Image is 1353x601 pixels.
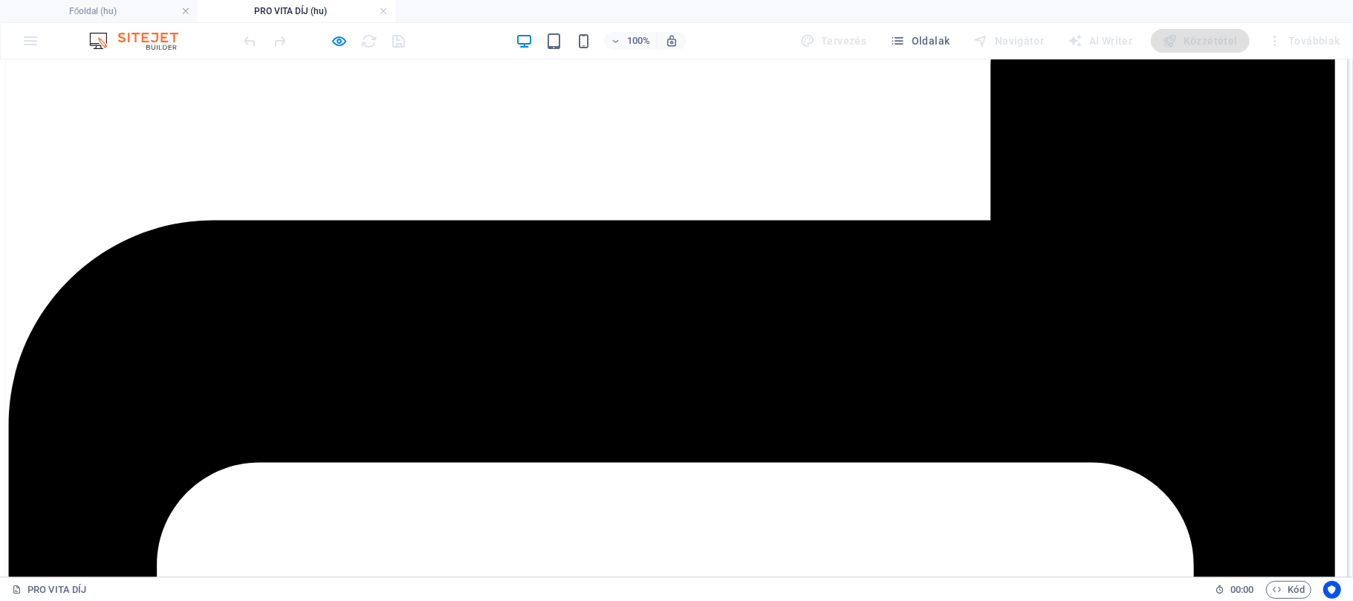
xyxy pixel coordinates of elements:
[12,581,86,599] a: Kattintson a kijelölés megszüntetéséhez. Dupla kattintás az oldalak megnyitásához
[85,32,197,50] img: Editor Logo
[1230,581,1253,599] span: 00 00
[884,29,955,53] button: Oldalak
[1323,581,1341,599] button: Usercentrics
[1241,584,1243,595] span: :
[198,3,395,19] h4: PRO VITA DÍJ (hu)
[604,32,657,50] button: 100%
[665,34,678,48] i: Átméretezés esetén automatikusan beállítja a nagyítási szintet a választott eszköznek megfelelően.
[794,29,873,53] div: Tervezés (Ctrl+Alt+Y)
[331,32,348,50] button: Kattintson ide az előnézeti módból való kilépéshez és a szerkesztés folytatásához
[1266,581,1311,599] button: Kód
[626,32,650,50] h6: 100%
[1215,581,1254,599] h6: Munkamenet idő
[890,33,950,48] span: Oldalak
[1273,581,1305,599] span: Kód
